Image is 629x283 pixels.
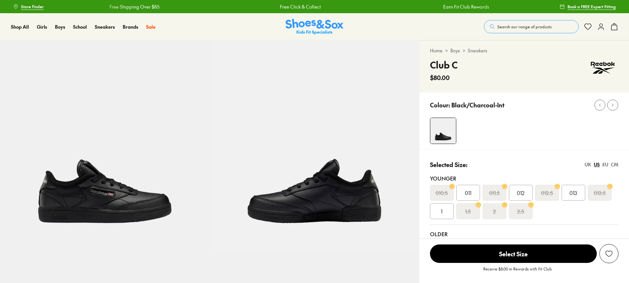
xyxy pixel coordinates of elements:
span: Store Finder [21,4,44,10]
p: Receive $8.00 in Rewards with Fit Club [483,266,552,278]
button: Select Size [430,244,597,263]
span: $80.00 [430,73,450,82]
div: CM [611,161,618,168]
div: US [594,161,600,168]
div: Older [430,230,618,238]
button: Add to Wishlist [599,244,618,263]
s: 011.5 [489,189,500,197]
a: Girls [37,23,47,30]
span: 013 [569,189,577,197]
span: 012 [517,189,524,197]
a: Free Shipping Over $85 [109,3,159,10]
img: Vendor logo [587,58,618,78]
p: Colour: [430,100,450,109]
p: Selected Size: [430,160,467,169]
a: Store Finder [13,1,44,13]
div: Younger [430,174,618,182]
s: 013.5 [594,189,606,197]
s: 010.5 [436,189,448,197]
a: Sale [146,23,156,30]
s: 012.5 [541,189,553,197]
a: Earn Fit Club Rewards [442,3,488,10]
img: SNS_Logo_Responsive.svg [286,19,343,35]
button: Search our range of products [484,20,579,33]
div: UK [585,161,591,168]
a: Brands [123,23,138,30]
span: 011 [465,189,471,197]
s: 2 [493,207,496,215]
a: Boys [450,47,460,54]
a: Boys [55,23,65,30]
a: Sneakers [468,47,487,54]
s: 2.5 [517,207,524,215]
a: Free Click & Collect [279,3,320,10]
p: Black/Charcoal-Int [451,100,504,109]
a: Shop All [11,23,29,30]
div: > > [430,47,618,54]
span: Search our range of products [497,24,552,30]
span: 1 [441,207,442,215]
s: 1.5 [465,207,471,215]
img: 5-449734_1 [210,40,419,250]
h4: Club C [430,58,458,72]
a: Book a FREE Expert Fitting [560,1,616,13]
span: Book a FREE Expert Fitting [567,4,616,10]
a: Shoes & Sox [286,19,343,35]
a: School [73,23,87,30]
img: 4-449733_1 [430,118,456,144]
div: EU [602,161,608,168]
a: Home [430,47,442,54]
a: Sneakers [95,23,115,30]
